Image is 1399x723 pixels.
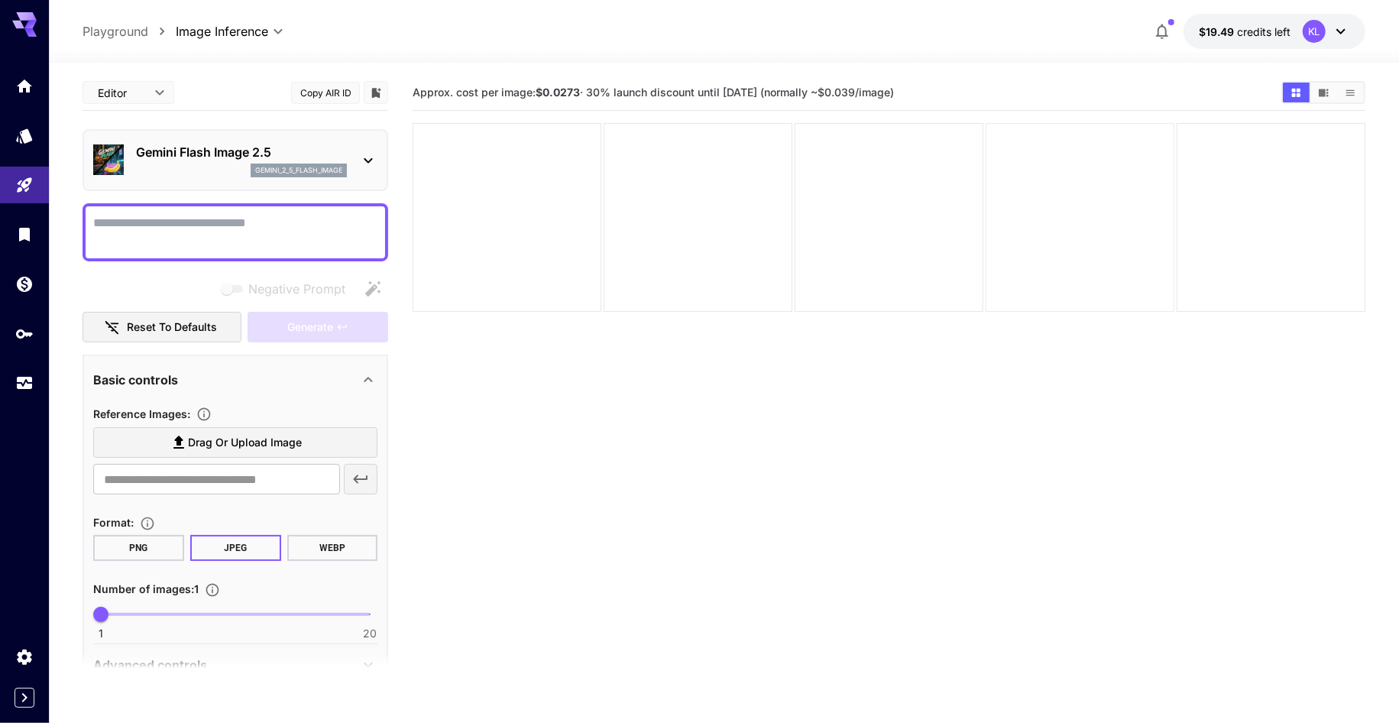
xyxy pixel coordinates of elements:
[134,516,161,531] button: Choose the file format for the output image.
[99,626,103,641] span: 1
[15,374,34,393] div: Usage
[291,82,360,104] button: Copy AIR ID
[15,126,34,145] div: Models
[136,143,347,161] p: Gemini Flash Image 2.5
[190,535,281,561] button: JPEG
[1283,83,1310,102] button: Show images in grid view
[15,274,34,293] div: Wallet
[413,86,894,99] span: Approx. cost per image: · 30% launch discount until [DATE] (normally ~$0.039/image)
[15,76,34,96] div: Home
[199,582,226,598] button: Specify how many images to generate in a single request. Each image generation will be charged se...
[190,407,218,422] button: Upload a reference image to guide the result. This is needed for Image-to-Image or Inpainting. Su...
[83,22,176,41] nav: breadcrumb
[176,22,268,41] span: Image Inference
[1303,20,1326,43] div: KL
[363,626,377,641] span: 20
[15,176,34,195] div: Playground
[1310,83,1337,102] button: Show images in video view
[93,407,190,420] span: Reference Images :
[1337,83,1364,102] button: Show images in list view
[93,361,377,398] div: Basic controls
[15,324,34,343] div: API Keys
[218,279,358,298] span: Negative prompts are not compatible with the selected model.
[536,86,580,99] b: $0.0273
[287,535,378,561] button: WEBP
[1184,14,1365,49] button: $19.4894KL
[98,85,145,101] span: Editor
[1281,81,1365,104] div: Show images in grid viewShow images in video viewShow images in list view
[93,582,199,595] span: Number of images : 1
[1199,25,1237,38] span: $19.49
[15,647,34,666] div: Settings
[93,427,377,459] label: Drag or upload image
[248,280,345,298] span: Negative Prompt
[188,433,302,452] span: Drag or upload image
[83,312,241,343] button: Reset to defaults
[93,371,178,389] p: Basic controls
[1199,24,1291,40] div: $19.4894
[93,516,134,529] span: Format :
[1237,25,1291,38] span: credits left
[93,647,377,683] div: Advanced controls
[15,688,34,708] button: Expand sidebar
[255,165,342,176] p: gemini_2_5_flash_image
[93,535,184,561] button: PNG
[15,225,34,244] div: Library
[83,22,148,41] a: Playground
[93,137,377,183] div: Gemini Flash Image 2.5gemini_2_5_flash_image
[369,83,383,102] button: Add to library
